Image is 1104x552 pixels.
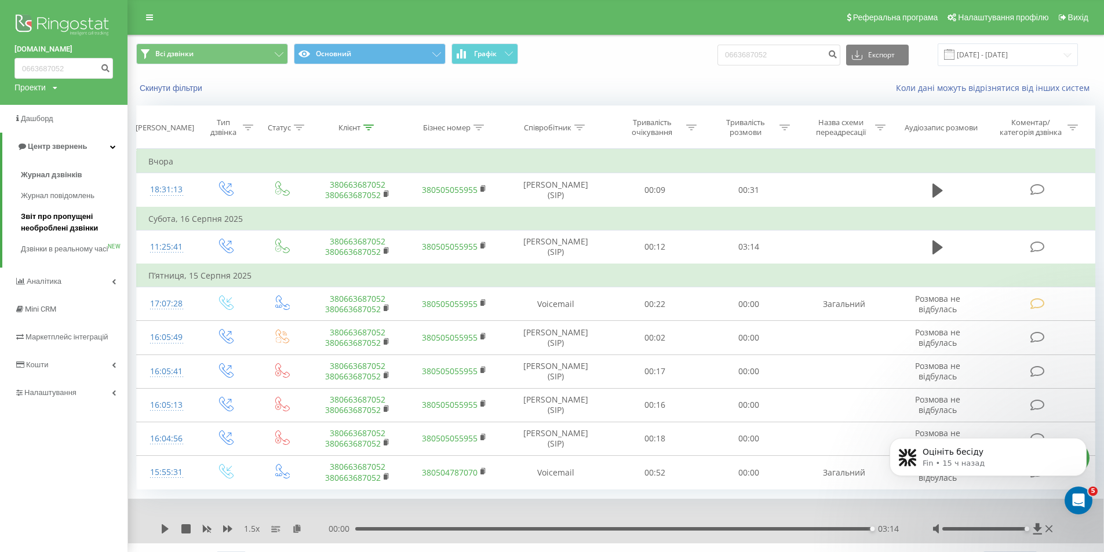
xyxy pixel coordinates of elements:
div: Тривалість очікування [621,118,683,137]
span: 1.5 x [244,523,260,535]
a: 380505055955 [422,365,478,376]
td: Субота, 16 Серпня 2025 [137,207,1095,231]
td: Вчора [137,150,1095,173]
a: 380663687052 [330,327,385,338]
a: 380663687052 [325,438,381,449]
td: 00:12 [608,230,701,264]
a: Журнал дзвінків [21,164,127,185]
td: 00:00 [702,456,795,489]
td: П’ятниця, 15 Серпня 2025 [137,264,1095,287]
span: Дашборд [21,114,53,123]
input: Пошук за номером [14,58,113,79]
td: Загальний [795,287,892,321]
span: 5 [1088,487,1098,496]
div: 16:04:56 [148,427,185,450]
a: 380663687052 [330,461,385,472]
span: Всі дзвінки [155,49,194,59]
a: Коли дані можуть відрізнятися вiд інших систем [896,82,1095,93]
td: 03:14 [702,230,795,264]
span: Журнал повідомлень [21,190,94,202]
td: 00:52 [608,456,701,489]
span: Реферальна програма [853,13,938,22]
div: Аудіозапис розмови [905,123,978,133]
div: Тип дзвінка [207,118,240,137]
span: Дзвінки в реальному часі [21,243,108,255]
div: 15:55:31 [148,461,185,484]
a: 380505055955 [422,399,478,410]
td: 00:16 [608,388,701,422]
a: 380663687052 [330,179,385,190]
td: 00:00 [702,321,795,354]
a: 380505055955 [422,298,478,309]
span: Розмова не відбулась [915,394,960,415]
a: 380663687052 [330,236,385,247]
a: 380663687052 [325,371,381,382]
td: [PERSON_NAME] (SIP) [503,230,608,264]
div: Назва схеми переадресації [810,118,872,137]
a: Центр звернень [2,133,127,160]
a: [DOMAIN_NAME] [14,43,113,55]
span: Mini CRM [25,305,56,313]
input: Пошук за номером [717,45,840,65]
a: 380505055955 [422,433,478,444]
td: [PERSON_NAME] (SIP) [503,321,608,354]
td: Voicemail [503,287,608,321]
span: Вихід [1068,13,1088,22]
a: 380505055955 [422,241,478,252]
a: Звіт про пропущені необроблені дзвінки [21,206,127,239]
td: 00:02 [608,321,701,354]
a: 380663687052 [325,246,381,257]
div: Коментар/категорія дзвінка [997,118,1065,137]
img: Ringostat logo [14,12,113,41]
td: Загальний [795,456,892,489]
td: 00:00 [702,422,795,455]
td: Voicemail [503,456,608,489]
td: [PERSON_NAME] (SIP) [503,173,608,207]
div: Співробітник [524,123,571,133]
td: 00:18 [608,422,701,455]
a: 380504787070 [422,467,478,478]
td: [PERSON_NAME] (SIP) [503,354,608,388]
span: 00:00 [329,523,355,535]
div: Бізнес номер [423,123,471,133]
a: Дзвінки в реальному часіNEW [21,239,127,259]
span: Журнал дзвінків [21,169,82,181]
span: Маркетплейс інтеграцій [25,332,108,341]
td: 00:00 [702,388,795,422]
div: 17:07:28 [148,293,185,315]
td: 00:00 [702,287,795,321]
td: [PERSON_NAME] (SIP) [503,388,608,422]
div: [PERSON_NAME] [136,123,194,133]
div: 16:05:41 [148,360,185,383]
span: 03:14 [878,523,899,535]
a: Журнал повідомлень [21,185,127,206]
button: Експорт [846,45,909,65]
td: 00:09 [608,173,701,207]
div: 16:05:13 [148,394,185,416]
a: 380663687052 [325,189,381,200]
button: Графік [451,43,518,64]
div: Клієнт [338,123,360,133]
a: 380663687052 [325,337,381,348]
a: 380663687052 [325,304,381,315]
a: 380663687052 [330,394,385,405]
td: 00:17 [608,354,701,388]
button: Скинути фільтри [136,83,208,93]
button: Всі дзвінки [136,43,288,64]
div: Accessibility label [1025,527,1029,531]
span: Налаштування [24,388,76,397]
div: 11:25:41 [148,236,185,258]
span: Кошти [26,360,48,369]
span: Розмова не відбулась [915,360,960,382]
a: 380663687052 [330,427,385,438]
span: Розмова не відбулась [915,293,960,315]
div: Accessibility label [870,527,875,531]
a: 380663687052 [330,360,385,371]
a: 380505055955 [422,184,478,195]
a: 380505055955 [422,332,478,343]
iframe: Intercom notifications сообщение [872,414,1104,521]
